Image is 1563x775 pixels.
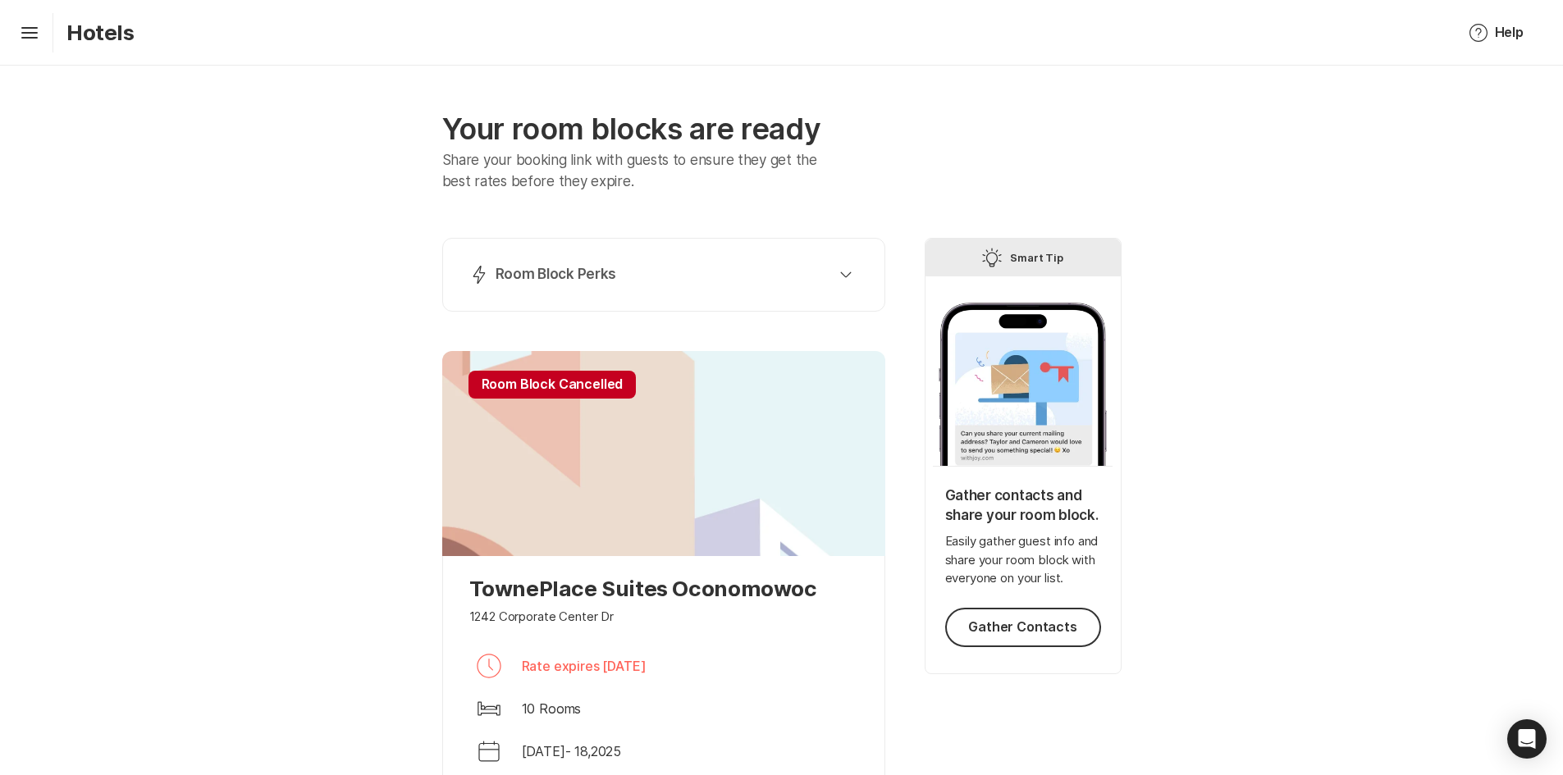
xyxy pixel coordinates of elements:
[469,608,614,627] p: 1242 Corporate Center Dr
[496,265,617,285] p: Room Block Perks
[522,699,582,718] p: 10 Rooms
[442,112,885,147] p: Your room blocks are ready
[945,486,1101,526] p: Gather contacts and share your room block.
[463,258,865,291] button: Room Block Perks
[66,20,135,45] p: Hotels
[469,576,858,601] p: TownePlace Suites Oconomowoc
[522,741,622,761] p: [DATE] - 18 , 2025
[442,150,842,192] p: Share your booking link with guests to ensure they get the best rates before they expire.
[1010,248,1064,267] p: Smart Tip
[945,608,1101,647] button: Gather Contacts
[468,371,637,399] p: Room Block Cancelled
[945,532,1101,588] p: Easily gather guest info and share your room block with everyone on your list.
[1449,13,1543,52] button: Help
[1507,719,1547,759] div: Open Intercom Messenger
[522,656,647,676] p: Rate expires [DATE]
